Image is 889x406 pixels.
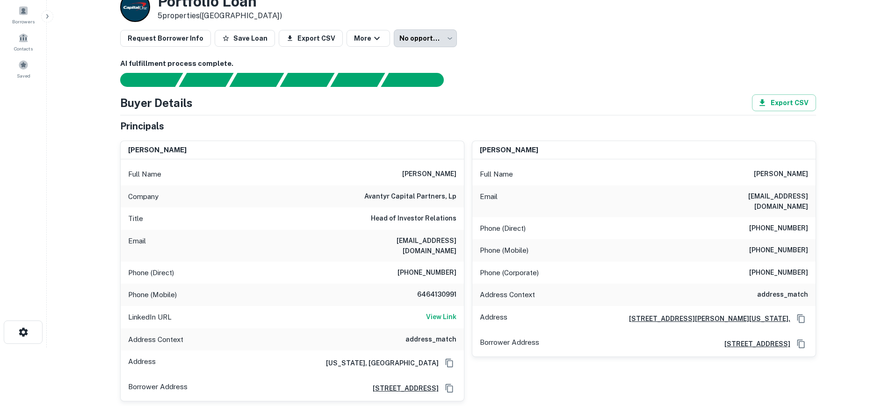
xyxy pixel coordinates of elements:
[128,213,143,224] p: Title
[280,73,334,87] div: Principals found, AI now looking for contact information...
[17,72,30,79] span: Saved
[794,337,808,351] button: Copy Address
[14,45,33,52] span: Contacts
[120,119,164,133] h5: Principals
[696,191,808,212] h6: [EMAIL_ADDRESS][DOMAIN_NAME]
[394,29,457,47] div: No opportunity
[749,267,808,278] h6: [PHONE_NUMBER]
[405,334,456,345] h6: address_match
[128,267,174,278] p: Phone (Direct)
[229,73,284,87] div: Documents found, AI parsing details...
[398,267,456,278] h6: [PHONE_NUMBER]
[128,145,187,156] h6: [PERSON_NAME]
[215,30,275,47] button: Save Loan
[128,289,177,300] p: Phone (Mobile)
[794,312,808,326] button: Copy Address
[158,10,282,21] p: 5 properties ([GEOGRAPHIC_DATA])
[128,169,161,180] p: Full Name
[120,58,816,69] h6: AI fulfillment process complete.
[842,301,889,346] iframe: Chat Widget
[480,191,498,212] p: Email
[752,94,816,111] button: Export CSV
[381,73,455,87] div: AI fulfillment process complete.
[128,381,188,395] p: Borrower Address
[3,2,44,27] a: Borrowers
[749,223,808,234] h6: [PHONE_NUMBER]
[400,289,456,300] h6: 6464130991
[318,358,439,368] h6: [US_STATE], [GEOGRAPHIC_DATA]
[426,312,456,323] a: View Link
[128,334,183,345] p: Address Context
[344,235,456,256] h6: [EMAIL_ADDRESS][DOMAIN_NAME]
[717,339,790,349] a: [STREET_ADDRESS]
[622,313,790,324] a: [STREET_ADDRESS][PERSON_NAME][US_STATE],
[3,29,44,54] a: Contacts
[480,145,538,156] h6: [PERSON_NAME]
[120,94,193,111] h4: Buyer Details
[347,30,390,47] button: More
[365,383,439,393] a: [STREET_ADDRESS]
[480,169,513,180] p: Full Name
[330,73,385,87] div: Principals found, still searching for contact information. This may take time...
[749,245,808,256] h6: [PHONE_NUMBER]
[371,213,456,224] h6: Head of Investor Relations
[364,191,456,202] h6: avantyr capital partners, lp
[754,169,808,180] h6: [PERSON_NAME]
[109,73,179,87] div: Sending borrower request to AI...
[279,30,343,47] button: Export CSV
[426,312,456,322] h6: View Link
[480,289,535,300] p: Address Context
[120,30,211,47] button: Request Borrower Info
[480,223,526,234] p: Phone (Direct)
[757,289,808,300] h6: address_match
[480,245,528,256] p: Phone (Mobile)
[480,312,507,326] p: Address
[128,235,146,256] p: Email
[402,169,456,180] h6: [PERSON_NAME]
[442,356,456,370] button: Copy Address
[480,337,539,351] p: Borrower Address
[12,18,35,25] span: Borrowers
[128,356,156,370] p: Address
[480,267,539,278] p: Phone (Corporate)
[3,56,44,81] a: Saved
[179,73,233,87] div: Your request is received and processing...
[128,191,159,202] p: Company
[442,381,456,395] button: Copy Address
[128,312,172,323] p: LinkedIn URL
